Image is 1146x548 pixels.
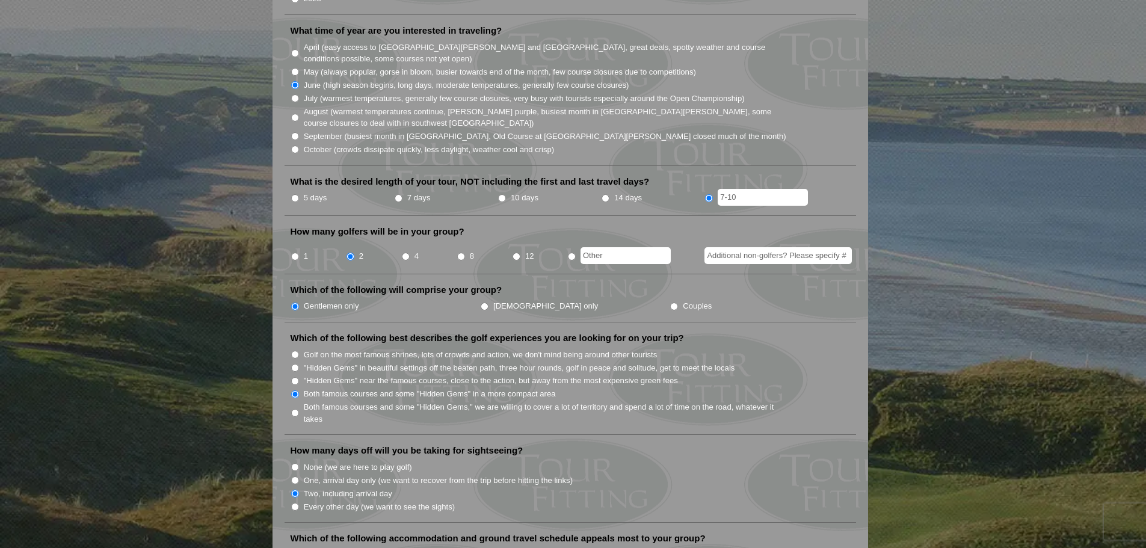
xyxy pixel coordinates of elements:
label: 10 days [511,192,538,204]
label: 4 [414,250,419,262]
label: Both famous courses and some "Hidden Gems," we are willing to cover a lot of territory and spend ... [304,401,787,425]
label: Every other day (we want to see the sights) [304,501,455,513]
label: What time of year are you interested in traveling? [291,25,502,37]
label: September (busiest month in [GEOGRAPHIC_DATA], Old Course at [GEOGRAPHIC_DATA][PERSON_NAME] close... [304,131,786,143]
label: What is the desired length of your tour, NOT including the first and last travel days? [291,176,650,188]
label: October (crowds dissipate quickly, less daylight, weather cool and crisp) [304,144,555,156]
label: April (easy access to [GEOGRAPHIC_DATA][PERSON_NAME] and [GEOGRAPHIC_DATA], great deals, spotty w... [304,42,787,65]
label: May (always popular, gorse in bloom, busier towards end of the month, few course closures due to ... [304,66,696,78]
label: Golf on the most famous shrines, lots of crowds and action, we don't mind being around other tour... [304,349,658,361]
label: How many days off will you be taking for sightseeing? [291,445,523,457]
label: July (warmest temperatures, generally few course closures, very busy with tourists especially aro... [304,93,745,105]
label: "Hidden Gems" in beautiful settings off the beaten path, three hour rounds, golf in peace and sol... [304,362,735,374]
label: Which of the following best describes the golf experiences you are looking for on your trip? [291,332,684,344]
label: 14 days [614,192,642,204]
label: [DEMOGRAPHIC_DATA] only [493,300,598,312]
label: Which of the following accommodation and ground travel schedule appeals most to your group? [291,532,706,544]
label: 12 [525,250,534,262]
label: August (warmest temperatures continue, [PERSON_NAME] purple, busiest month in [GEOGRAPHIC_DATA][P... [304,106,787,129]
label: Two, including arrival day [304,488,392,500]
label: Which of the following will comprise your group? [291,284,502,296]
label: 8 [470,250,474,262]
label: None (we are here to play golf) [304,461,412,473]
input: Other [718,189,808,206]
label: Gentlemen only [304,300,359,312]
label: 2 [359,250,363,262]
label: 7 days [407,192,431,204]
input: Additional non-golfers? Please specify # [704,247,852,264]
label: One, arrival day only (we want to recover from the trip before hitting the links) [304,475,573,487]
label: "Hidden Gems" near the famous courses, close to the action, but away from the most expensive gree... [304,375,678,387]
label: 1 [304,250,308,262]
input: Other [581,247,671,264]
label: Both famous courses and some "Hidden Gems" in a more compact area [304,388,556,400]
label: June (high season begins, long days, moderate temperatures, generally few course closures) [304,79,629,91]
label: Couples [683,300,712,312]
label: How many golfers will be in your group? [291,226,464,238]
label: 5 days [304,192,327,204]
